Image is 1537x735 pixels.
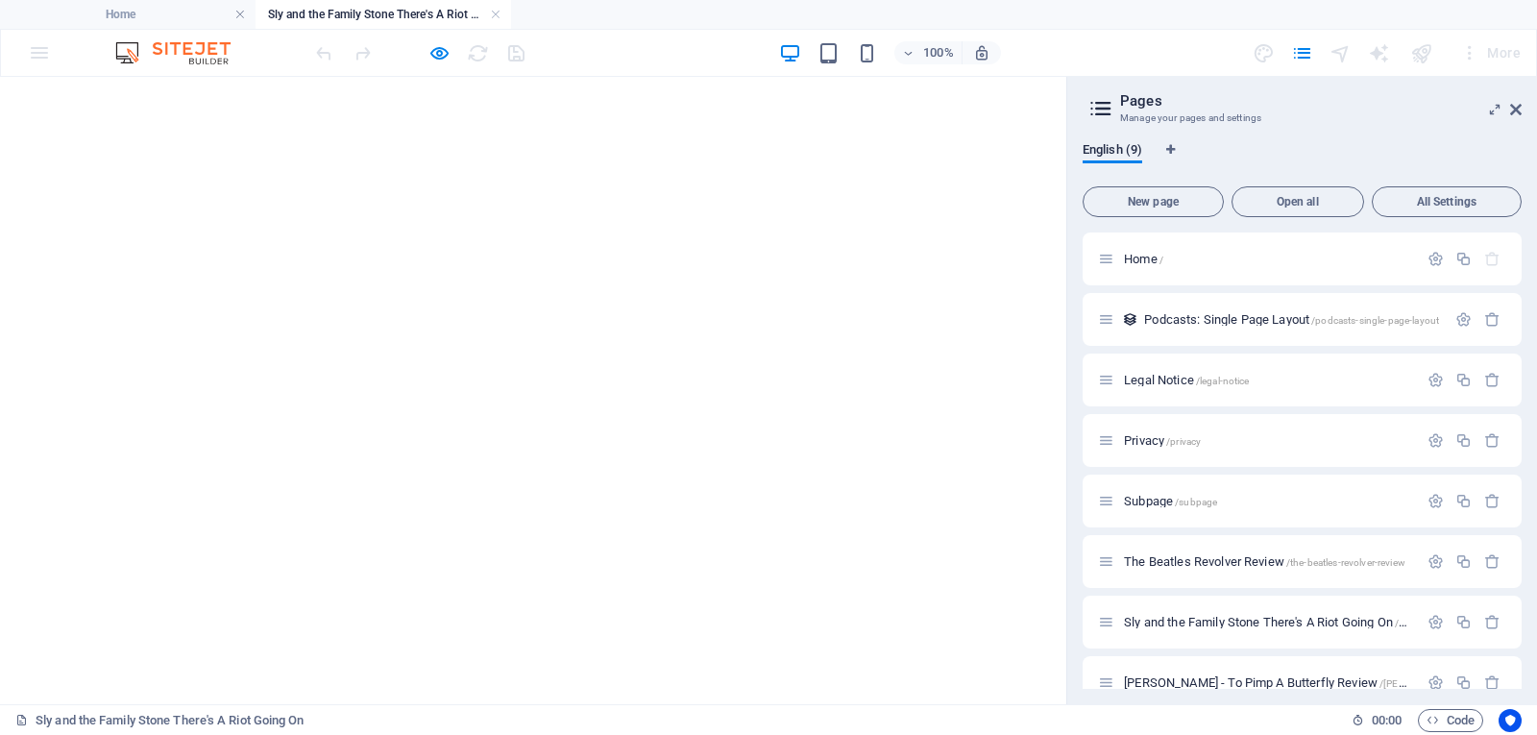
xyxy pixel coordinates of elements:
div: Duplicate [1455,674,1472,691]
h6: Session time [1352,709,1403,732]
span: Open all [1240,196,1355,208]
button: Open all [1232,186,1364,217]
div: Duplicate [1455,493,1472,509]
button: Usercentrics [1499,709,1522,732]
span: Code [1427,709,1475,732]
div: Remove [1484,674,1500,691]
a: Click to cancel selection. Double-click to open Pages [15,709,305,732]
span: 00 00 [1372,709,1402,732]
div: Legal Notice/legal-notice [1118,374,1418,386]
div: Subpage/subpage [1118,495,1418,507]
span: Click to open page [1124,494,1217,508]
button: Click here to leave preview mode and continue editing [427,41,451,64]
span: Click to open page [1124,554,1405,569]
div: This layout is used as a template for all items (e.g. a blog post) of this collection. The conten... [1122,311,1138,328]
div: Remove [1484,311,1500,328]
span: All Settings [1380,196,1513,208]
div: Settings [1427,614,1444,630]
span: /subpage [1175,497,1217,507]
div: Language Tabs [1083,142,1522,179]
h4: Sly and the Family Stone There's A Riot Going On [256,4,511,25]
h3: Manage your pages and settings [1120,110,1483,127]
h6: 100% [923,41,954,64]
span: Click to open page [1124,252,1163,266]
button: pages [1291,41,1314,64]
div: Settings [1427,432,1444,449]
div: Settings [1427,553,1444,570]
span: Click to open page [1144,312,1439,327]
div: Duplicate [1455,614,1472,630]
div: Settings [1455,311,1472,328]
div: Remove [1484,553,1500,570]
div: Settings [1427,674,1444,691]
div: Podcasts: Single Page Layout/podcasts-single-page-layout [1138,313,1446,326]
i: Pages (Ctrl+Alt+S) [1291,42,1313,64]
div: Remove [1484,432,1500,449]
span: English (9) [1083,138,1142,165]
div: Privacy/privacy [1118,434,1418,447]
div: Duplicate [1455,372,1472,388]
div: Settings [1427,372,1444,388]
div: Duplicate [1455,251,1472,267]
div: Sly and the Family Stone There's A Riot Going On/sly-and-the-family-stone-there-s-a-riot-going-on [1118,616,1418,628]
div: Remove [1484,372,1500,388]
div: Settings [1427,251,1444,267]
span: Click to open page [1124,433,1201,448]
span: New page [1091,196,1215,208]
h2: Pages [1120,92,1522,110]
div: Duplicate [1455,432,1472,449]
span: /legal-notice [1196,376,1250,386]
div: The startpage cannot be deleted [1484,251,1500,267]
span: /privacy [1166,436,1201,447]
div: The Beatles Revolver Review/the-beatles-revolver-review [1118,555,1418,568]
button: 100% [894,41,963,64]
div: Remove [1484,614,1500,630]
div: Home/ [1118,253,1418,265]
div: Duplicate [1455,553,1472,570]
span: /podcasts-single-page-layout [1311,315,1439,326]
span: / [1159,255,1163,265]
button: Code [1418,709,1483,732]
button: All Settings [1372,186,1522,217]
i: On resize automatically adjust zoom level to fit chosen device. [973,44,990,61]
button: New page [1083,186,1224,217]
div: [PERSON_NAME] - To Pimp A Butterfly Review/[PERSON_NAME]-to-pimp-a-butterfly-review [1118,676,1418,689]
span: : [1385,713,1388,727]
span: Click to open page [1124,373,1249,387]
div: Settings [1427,493,1444,509]
div: Remove [1484,493,1500,509]
img: Editor Logo [110,41,255,64]
span: /the-beatles-revolver-review [1286,557,1405,568]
